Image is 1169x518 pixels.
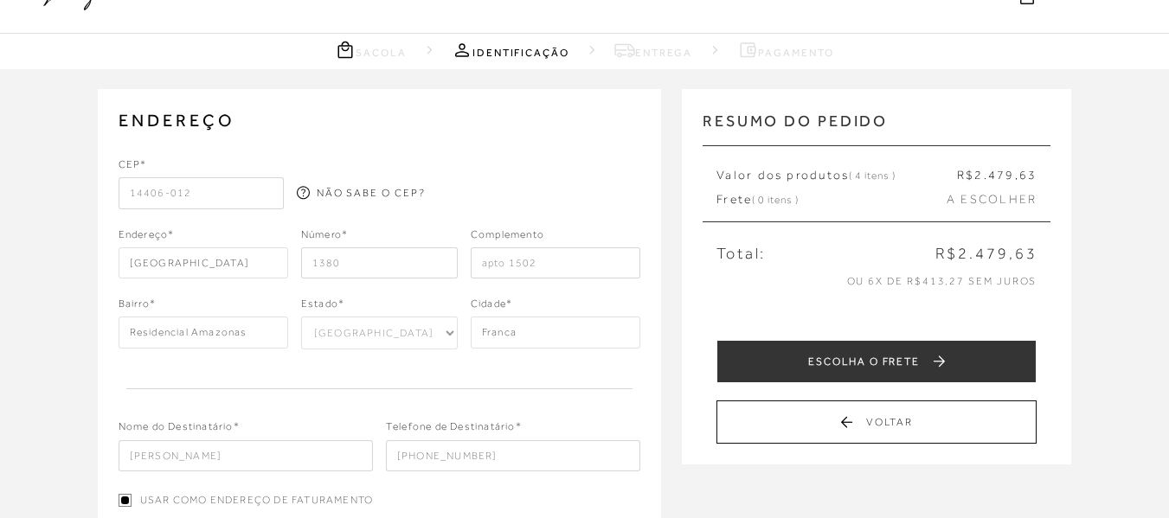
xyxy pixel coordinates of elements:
[471,296,512,317] span: Cidade*
[847,275,1037,287] span: ou 6x de R$413,27 sem juros
[737,39,833,61] a: Pagamento
[119,247,288,278] input: Rua, Logradouro, Avenida, etc
[716,340,1037,383] button: ESCOLHA O FRETE
[716,191,799,208] span: Frete
[935,243,1037,265] span: R$2.479,63
[335,39,407,61] a: Sacola
[301,227,348,247] span: Número*
[119,494,132,507] input: Usar como endereço de faturamento
[119,296,156,317] span: Bairro*
[140,493,374,508] span: Usar como endereço de faturamento
[452,39,569,61] a: Identificação
[386,419,522,439] span: Telefone de Destinatário*
[301,296,344,317] span: Estado*
[119,110,641,131] h2: ENDEREÇO
[957,168,974,182] span: R$
[752,194,799,206] span: ( 0 itens )
[119,419,240,439] span: Nome do Destinatário*
[386,440,640,471] input: ( )
[614,39,692,61] a: Entrega
[716,243,766,265] span: Total:
[947,191,1037,208] span: A ESCOLHER
[849,169,896,182] span: ( 4 itens )
[703,110,1050,145] h2: RESUMO DO PEDIDO
[974,168,1014,182] span: 2.479
[119,227,175,247] span: Endereço*
[1015,168,1037,182] span: ,63
[471,247,640,278] input: Ex: bloco, apartamento, etc
[716,167,896,184] span: Valor dos produtos
[471,227,544,247] span: Complemento
[297,186,426,201] a: NÃO SABE O CEP?
[716,400,1037,444] button: Voltar
[119,177,284,208] input: _ _ _ _ _- _ _ _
